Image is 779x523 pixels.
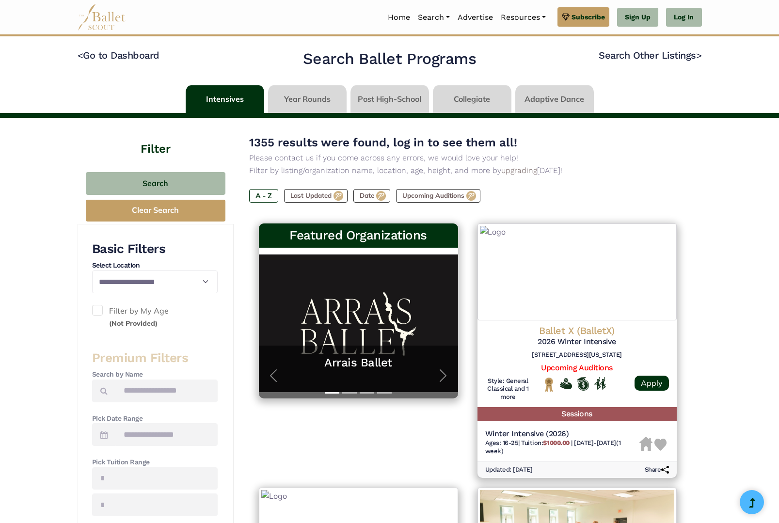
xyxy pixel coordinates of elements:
img: Offers Scholarship [577,377,589,391]
small: (Not Provided) [109,319,158,328]
label: A - Z [249,189,278,203]
h4: Pick Date Range [92,414,218,424]
h5: 2026 Winter Intensive [485,337,669,347]
h3: Basic Filters [92,241,218,257]
label: Last Updated [284,189,348,203]
img: Offers Financial Aid [560,378,572,389]
label: Upcoming Auditions [396,189,480,203]
a: Log In [666,8,701,27]
a: Arrais Ballet [269,355,448,370]
a: Search [414,7,454,28]
button: Clear Search [86,200,225,222]
span: [DATE]-[DATE] (1 week) [485,439,621,455]
code: < [78,49,83,61]
h5: Winter Intensive (2026) [485,429,639,439]
b: $1000.00 [543,439,569,446]
span: Subscribe [572,12,605,22]
input: Search by names... [115,380,218,402]
li: Adaptive Dance [513,85,596,113]
li: Year Rounds [266,85,349,113]
a: Sign Up [617,8,658,27]
li: Collegiate [431,85,513,113]
h6: Style: General Classical and 1 more [485,377,531,402]
button: Slide 3 [360,387,374,398]
li: Post High-School [349,85,431,113]
a: upgrading [501,166,537,175]
h4: Ballet X (BalletX) [485,324,669,337]
code: > [696,49,702,61]
h4: Filter [78,118,234,158]
a: Apply [635,376,669,391]
span: 1355 results were found, log in to see them all! [249,136,517,149]
h4: Pick Tuition Range [92,458,218,467]
img: Heart [654,439,667,451]
h6: Share [645,466,669,474]
h4: Search by Name [92,370,218,380]
a: Upcoming Auditions [541,363,612,372]
button: Slide 2 [342,387,357,398]
li: Intensives [184,85,266,113]
a: Home [384,7,414,28]
img: Housing Unavailable [639,437,652,451]
a: Advertise [454,7,497,28]
h5: Sessions [477,407,677,421]
h4: Select Location [92,261,218,270]
h6: Updated: [DATE] [485,466,533,474]
img: National [543,377,555,392]
label: Date [353,189,390,203]
h3: Featured Organizations [267,227,450,244]
img: Logo [477,223,677,320]
h2: Search Ballet Programs [303,49,476,69]
span: Tuition: [521,439,571,446]
a: <Go to Dashboard [78,49,159,61]
img: In Person [594,377,606,390]
h6: [STREET_ADDRESS][US_STATE] [485,351,669,359]
a: Subscribe [557,7,609,27]
a: Search Other Listings> [599,49,701,61]
button: Slide 4 [377,387,392,398]
button: Search [86,172,225,195]
button: Slide 1 [325,387,339,398]
h6: | | [485,439,639,456]
img: gem.svg [562,12,570,22]
span: Ages: 16-25 [485,439,519,446]
a: Resources [497,7,550,28]
p: Filter by listing/organization name, location, age, height, and more by [DATE]! [249,164,686,177]
p: Please contact us if you come across any errors, we would love your help! [249,152,686,164]
label: Filter by My Age [92,305,218,330]
h3: Premium Filters [92,350,218,366]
